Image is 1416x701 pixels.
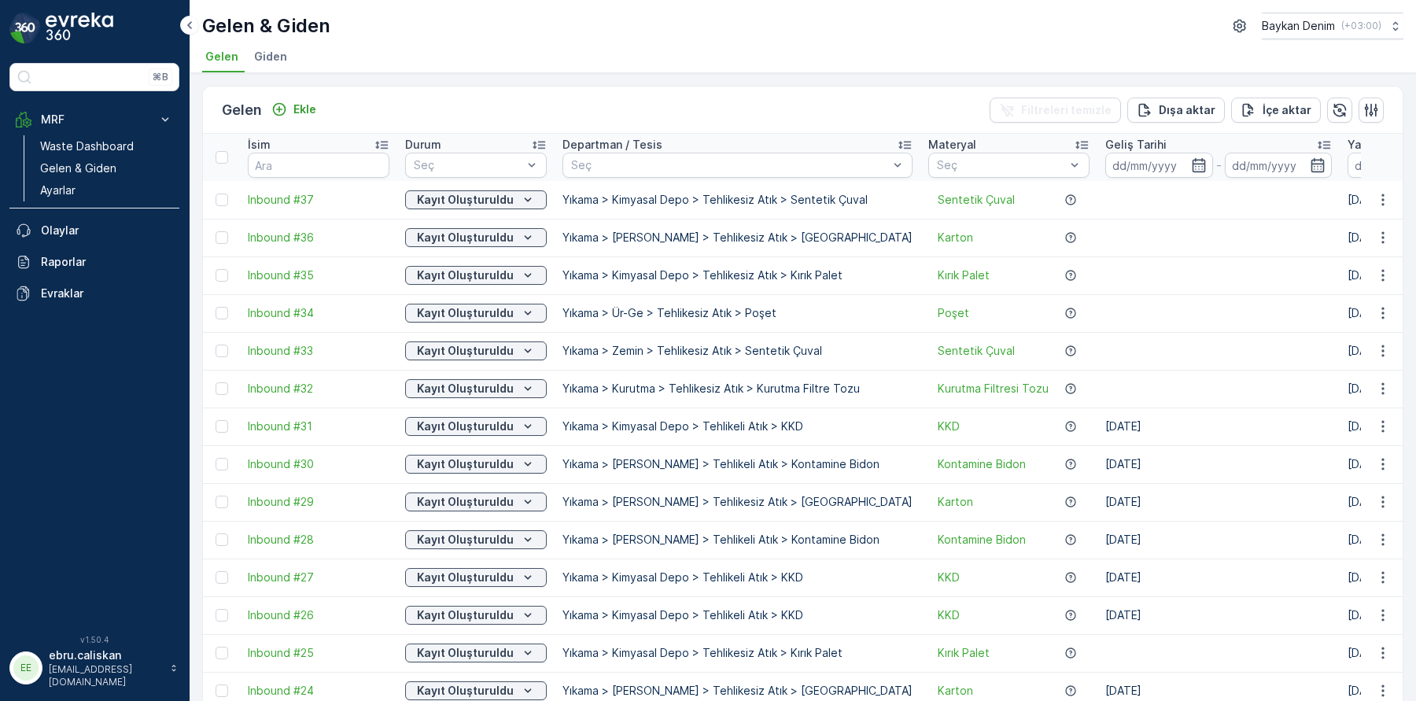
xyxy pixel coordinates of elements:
[9,13,41,44] img: logo
[405,304,547,323] button: Kayıt Oluşturuldu
[562,230,913,245] p: Yıkama > [PERSON_NAME] > Tehlikesiz Atık > [GEOGRAPHIC_DATA]
[248,456,389,472] span: Inbound #30
[562,192,913,208] p: Yıkama > Kimyasal Depo > Tehlikesiz Atık > Sentetik Çuval
[254,49,287,65] span: Giden
[40,160,116,176] p: Gelen & Giden
[938,532,1026,548] a: Kontamine Bidon
[1262,13,1403,39] button: Baykan Denim(+03:00)
[248,570,389,585] a: Inbound #27
[216,420,228,433] div: Toggle Row Selected
[417,267,514,283] p: Kayıt Oluşturuldu
[405,228,547,247] button: Kayıt Oluşturuldu
[216,269,228,282] div: Toggle Row Selected
[562,570,913,585] p: Yıkama > Kimyasal Depo > Tehlikeli Atık > KKD
[216,345,228,357] div: Toggle Row Selected
[417,419,514,434] p: Kayıt Oluşturuldu
[1263,102,1311,118] p: İçe aktar
[1021,102,1112,118] p: Filtreleri temizle
[417,230,514,245] p: Kayıt Oluşturuldu
[248,192,389,208] a: Inbound #37
[9,648,179,688] button: EEebru.caliskan[EMAIL_ADDRESS][DOMAIN_NAME]
[405,266,547,285] button: Kayıt Oluşturuldu
[41,223,173,238] p: Olaylar
[248,343,389,359] span: Inbound #33
[562,267,913,283] p: Yıkama > Kimyasal Depo > Tehlikesiz Atık > Kırık Palet
[1127,98,1225,123] button: Dışa aktar
[405,568,547,587] button: Kayıt Oluşturuldu
[405,341,547,360] button: Kayıt Oluşturuldu
[248,305,389,321] span: Inbound #34
[405,530,547,549] button: Kayıt Oluşturuldu
[938,645,990,661] a: Kırık Palet
[1097,445,1340,483] td: [DATE]
[216,571,228,584] div: Toggle Row Selected
[49,663,162,688] p: [EMAIL_ADDRESS][DOMAIN_NAME]
[1105,137,1167,153] p: Geliş Tarihi
[562,494,913,510] p: Yıkama > [PERSON_NAME] > Tehlikesiz Atık > [GEOGRAPHIC_DATA]
[405,644,547,662] button: Kayıt Oluşturuldu
[34,179,179,201] a: Ayarlar
[205,49,238,65] span: Gelen
[248,645,389,661] span: Inbound #25
[248,419,389,434] a: Inbound #31
[928,137,976,153] p: Materyal
[405,606,547,625] button: Kayıt Oluşturuldu
[1262,18,1335,34] p: Baykan Denim
[938,381,1049,397] a: Kurutma Filtresi Tozu
[46,13,113,44] img: logo_dark-DEwI_e13.png
[248,532,389,548] span: Inbound #28
[417,607,514,623] p: Kayıt Oluşturuldu
[405,455,547,474] button: Kayıt Oluşturuldu
[938,494,973,510] a: Karton
[1097,521,1340,559] td: [DATE]
[938,683,973,699] span: Karton
[265,100,323,119] button: Ekle
[562,419,913,434] p: Yıkama > Kimyasal Depo > Tehlikeli Atık > KKD
[938,419,960,434] span: KKD
[293,101,316,117] p: Ekle
[405,417,547,436] button: Kayıt Oluşturuldu
[248,494,389,510] span: Inbound #29
[248,381,389,397] a: Inbound #32
[216,609,228,622] div: Toggle Row Selected
[571,157,888,173] p: Seç
[216,231,228,244] div: Toggle Row Selected
[216,647,228,659] div: Toggle Row Selected
[1225,153,1333,178] input: dd/mm/yyyy
[153,71,168,83] p: ⌘B
[41,254,173,270] p: Raporlar
[405,190,547,209] button: Kayıt Oluşturuldu
[417,381,514,397] p: Kayıt Oluşturuldu
[938,230,973,245] span: Karton
[216,458,228,470] div: Toggle Row Selected
[937,157,1065,173] p: Seç
[417,532,514,548] p: Kayıt Oluşturuldu
[202,13,330,39] p: Gelen & Giden
[414,157,522,173] p: Seç
[248,683,389,699] a: Inbound #24
[417,456,514,472] p: Kayıt Oluşturuldu
[248,230,389,245] a: Inbound #36
[938,570,960,585] a: KKD
[216,684,228,697] div: Toggle Row Selected
[1341,20,1381,32] p: ( +03:00 )
[1097,483,1340,521] td: [DATE]
[562,532,913,548] p: Yıkama > [PERSON_NAME] > Tehlikeli Atık > Kontamine Bidon
[9,278,179,309] a: Evraklar
[938,607,960,623] span: KKD
[216,496,228,508] div: Toggle Row Selected
[405,681,547,700] button: Kayıt Oluşturuldu
[938,305,969,321] a: Poşet
[562,607,913,623] p: Yıkama > Kimyasal Depo > Tehlikeli Atık > KKD
[34,157,179,179] a: Gelen & Giden
[938,343,1015,359] a: Sentetik Çuval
